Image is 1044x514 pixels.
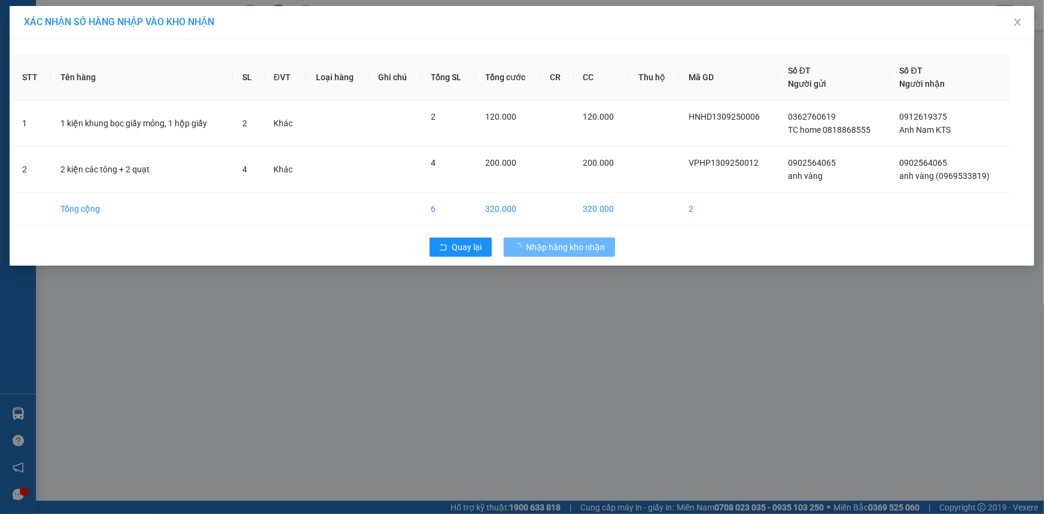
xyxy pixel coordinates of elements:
button: rollbackQuay lại [430,238,492,257]
td: 2 [13,147,51,193]
span: rollback [439,243,448,253]
span: 4 [431,158,436,168]
td: 2 kiện các tông + 2 quạt [51,147,233,193]
th: CR [541,54,574,101]
th: Tổng SL [421,54,476,101]
th: Tên hàng [51,54,233,101]
button: Close [1001,6,1034,39]
span: XÁC NHẬN SỐ HÀNG NHẬP VÀO KHO NHẬN [24,16,214,28]
span: VPHP1309250012 [689,158,759,168]
th: Ghi chú [369,54,421,101]
span: Số ĐT [788,66,811,75]
span: 0902564065 [900,158,948,168]
td: 1 kiện khung bọc giấy mỏng, 1 hộp giấy [51,101,233,147]
span: 120.000 [583,112,614,121]
span: Số ĐT [900,66,923,75]
td: Khác [264,101,306,147]
td: Khác [264,147,306,193]
span: Người nhận [900,79,945,89]
span: HNHD1309250006 [689,112,760,121]
span: 2 [431,112,436,121]
span: 200.000 [583,158,614,168]
th: CC [574,54,629,101]
span: 0912619375 [900,112,948,121]
span: 2 [242,118,247,128]
th: ĐVT [264,54,306,101]
span: Anh Nam KTS [900,125,951,135]
td: 1 [13,101,51,147]
span: 200.000 [485,158,516,168]
td: 6 [421,193,476,226]
th: STT [13,54,51,101]
td: Tổng cộng [51,193,233,226]
td: 2 [679,193,778,226]
th: Loại hàng [306,54,369,101]
th: Thu hộ [629,54,680,101]
span: 120.000 [485,112,516,121]
th: SL [233,54,264,101]
span: Nhập hàng kho nhận [526,241,605,254]
td: 320.000 [574,193,629,226]
span: TC home 0818868555 [788,125,870,135]
button: Nhập hàng kho nhận [504,238,615,257]
span: anh vàng (0969533819) [900,171,990,181]
td: 320.000 [476,193,541,226]
span: Người gửi [788,79,826,89]
span: 4 [242,165,247,174]
span: close [1013,17,1022,27]
span: loading [513,243,526,251]
span: 0902564065 [788,158,836,168]
th: Tổng cước [476,54,541,101]
th: Mã GD [679,54,778,101]
span: anh vàng [788,171,823,181]
span: 0362760619 [788,112,836,121]
span: Quay lại [452,241,482,254]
